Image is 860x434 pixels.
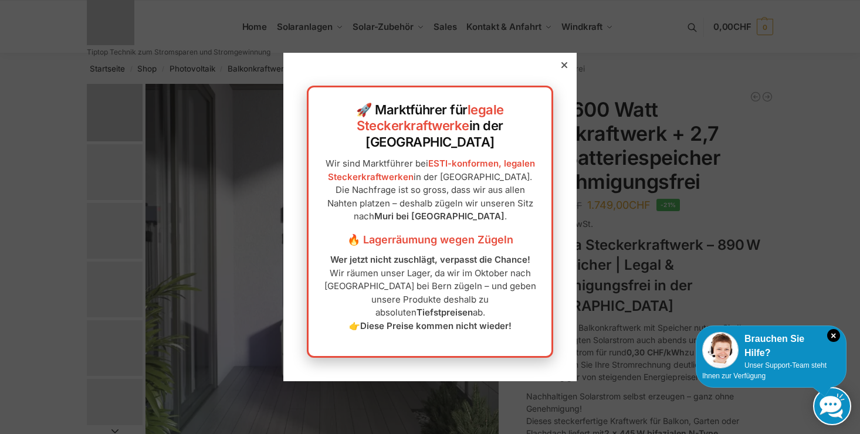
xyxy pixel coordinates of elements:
[702,332,739,368] img: Customer service
[328,158,535,182] a: ESTI-konformen, legalen Steckerkraftwerken
[374,211,505,222] strong: Muri bei [GEOGRAPHIC_DATA]
[320,157,540,223] p: Wir sind Marktführer bei in der [GEOGRAPHIC_DATA]. Die Nachfrage ist so gross, dass wir aus allen...
[357,102,504,134] a: legale Steckerkraftwerke
[360,320,512,331] strong: Diese Preise kommen nicht wieder!
[827,329,840,342] i: Schließen
[417,307,473,318] strong: Tiefstpreisen
[320,102,540,151] h2: 🚀 Marktführer für in der [GEOGRAPHIC_DATA]
[702,361,827,380] span: Unser Support-Team steht Ihnen zur Verfügung
[330,254,530,265] strong: Wer jetzt nicht zuschlägt, verpasst die Chance!
[320,232,540,247] h3: 🔥 Lagerräumung wegen Zügeln
[702,332,840,360] div: Brauchen Sie Hilfe?
[320,253,540,333] p: Wir räumen unser Lager, da wir im Oktober nach [GEOGRAPHIC_DATA] bei Bern zügeln – und geben unse...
